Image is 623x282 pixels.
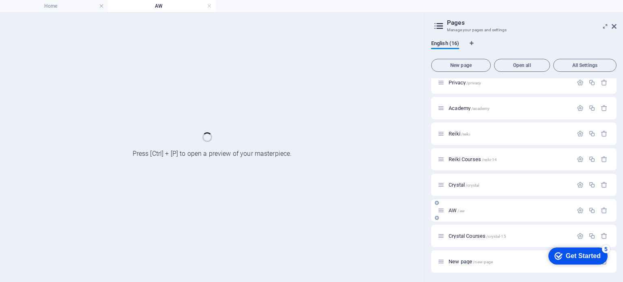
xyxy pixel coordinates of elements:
[601,207,608,214] div: Remove
[589,207,595,214] div: Duplicate
[449,233,506,239] span: Crystal Courses
[446,233,573,239] div: Crystal Courses/crystal-15
[446,105,573,111] div: Academy/academy
[589,156,595,163] div: Duplicate
[601,130,608,137] div: Remove
[446,208,573,213] div: AW/aw
[482,157,497,162] span: /reiki-14
[24,9,59,16] div: Get Started
[449,80,481,86] span: Click to open page
[601,156,608,163] div: Remove
[431,59,491,72] button: New page
[486,234,506,239] span: /crystal-15
[466,81,481,85] span: /privacy
[449,156,497,162] span: Click to open page
[557,63,613,68] span: All Settings
[589,79,595,86] div: Duplicate
[577,232,584,239] div: Settings
[601,105,608,112] div: Remove
[446,182,573,187] div: Crystal/crystal
[446,157,573,162] div: Reiki Courses/reiki-14
[60,2,68,10] div: 5
[447,26,600,34] h3: Manage your pages and settings
[435,63,487,68] span: New page
[589,232,595,239] div: Duplicate
[577,207,584,214] div: Settings
[577,181,584,188] div: Settings
[449,131,470,137] span: Click to open page
[466,183,479,187] span: /crystal
[494,59,550,72] button: Open all
[553,59,617,72] button: All Settings
[601,79,608,86] div: Remove
[471,106,490,111] span: /academy
[461,132,470,136] span: /reiki
[449,207,465,213] span: AW
[458,209,464,213] span: /aw
[431,39,459,50] span: English (16)
[446,259,573,264] div: New page/new-page
[446,131,573,136] div: Reiki/reiki
[446,80,573,85] div: Privacy/privacy
[577,156,584,163] div: Settings
[449,258,493,265] span: Click to open page
[473,260,493,264] span: /new-page
[498,63,546,68] span: Open all
[577,105,584,112] div: Settings
[449,105,490,111] span: Click to open page
[449,182,479,188] span: Click to open page
[589,181,595,188] div: Duplicate
[589,130,595,137] div: Duplicate
[108,2,216,11] h4: AW
[601,181,608,188] div: Remove
[431,40,617,56] div: Language Tabs
[577,130,584,137] div: Settings
[577,79,584,86] div: Settings
[6,4,66,21] div: Get Started 5 items remaining, 0% complete
[589,105,595,112] div: Duplicate
[447,19,617,26] h2: Pages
